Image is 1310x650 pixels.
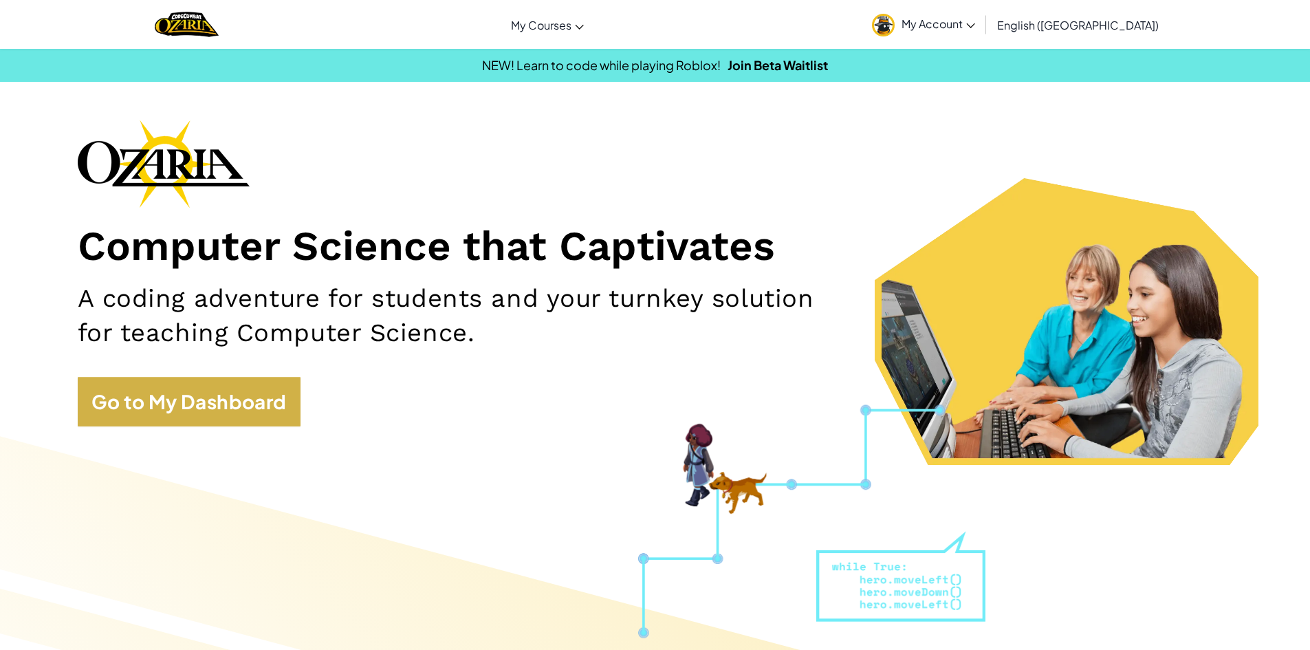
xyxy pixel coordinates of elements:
[865,3,982,46] a: My Account
[990,6,1166,43] a: English ([GEOGRAPHIC_DATA])
[902,17,975,31] span: My Account
[504,6,591,43] a: My Courses
[728,57,828,73] a: Join Beta Waitlist
[511,18,571,32] span: My Courses
[78,221,1233,272] h1: Computer Science that Captivates
[482,57,721,73] span: NEW! Learn to code while playing Roblox!
[155,10,219,39] a: Ozaria by CodeCombat logo
[78,377,301,426] a: Go to My Dashboard
[78,120,250,208] img: Ozaria branding logo
[997,18,1159,32] span: English ([GEOGRAPHIC_DATA])
[155,10,219,39] img: Home
[872,14,895,36] img: avatar
[78,281,852,349] h2: A coding adventure for students and your turnkey solution for teaching Computer Science.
